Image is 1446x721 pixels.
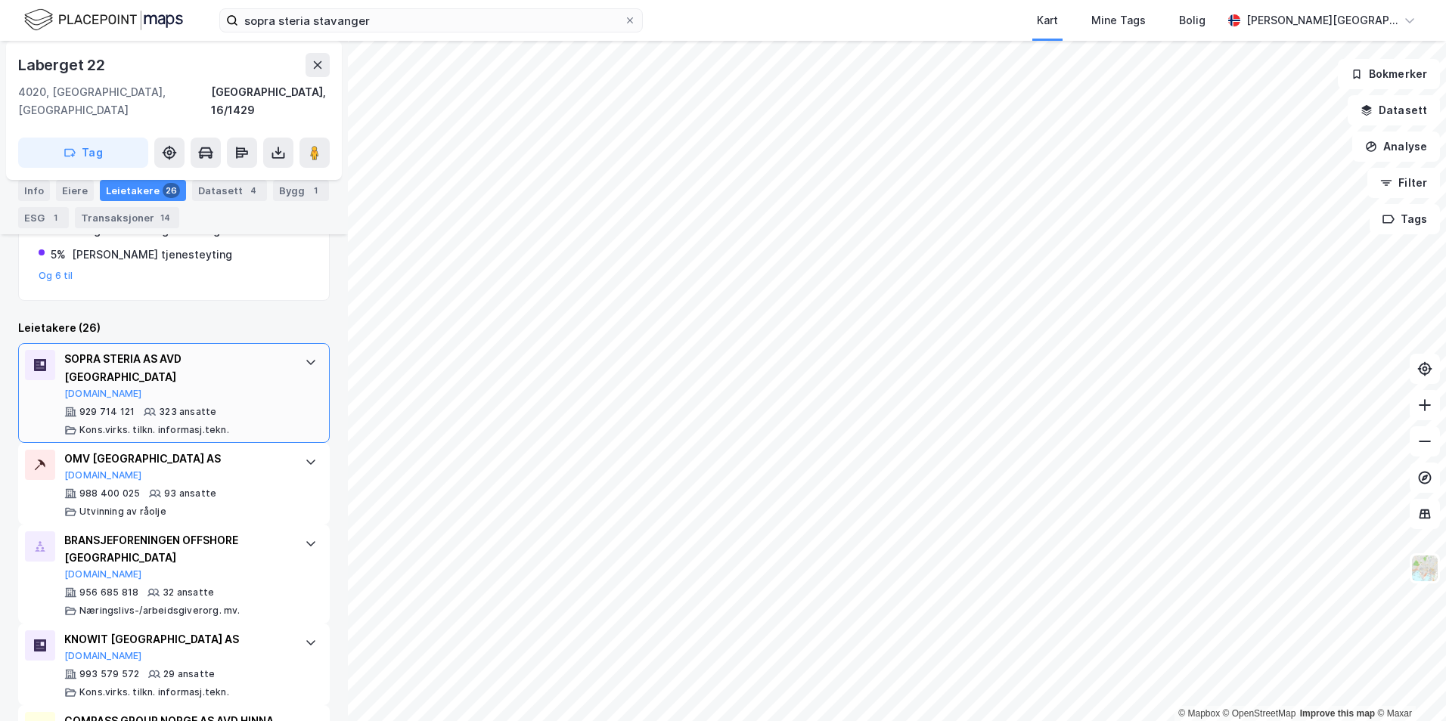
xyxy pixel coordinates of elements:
[159,406,216,418] div: 323 ansatte
[79,605,240,617] div: Næringslivs-/arbeidsgiverorg. mv.
[75,207,179,228] div: Transaksjoner
[273,180,329,201] div: Bygg
[238,9,624,32] input: Søk på adresse, matrikkel, gårdeiere, leietakere eller personer
[1178,708,1220,719] a: Mapbox
[163,586,214,599] div: 32 ansatte
[64,568,142,580] button: [DOMAIN_NAME]
[163,183,180,198] div: 26
[163,668,215,680] div: 29 ansatte
[79,487,140,500] div: 988 400 025
[18,319,330,337] div: Leietakere (26)
[48,210,63,225] div: 1
[18,53,108,77] div: Laberget 22
[18,180,50,201] div: Info
[51,246,66,264] div: 5%
[1091,11,1146,29] div: Mine Tags
[56,180,94,201] div: Eiere
[79,686,229,698] div: Kons.virks. tilkn. informasj.tekn.
[64,450,290,468] div: OMV [GEOGRAPHIC_DATA] AS
[1246,11,1398,29] div: [PERSON_NAME][GEOGRAPHIC_DATA]
[1338,59,1440,89] button: Bokmerker
[308,183,323,198] div: 1
[164,487,216,500] div: 93 ansatte
[1300,708,1375,719] a: Improve this map
[72,246,232,264] div: [PERSON_NAME] tjenesteyting
[1352,132,1440,162] button: Analyse
[64,469,142,481] button: [DOMAIN_NAME]
[1223,708,1296,719] a: OpenStreetMap
[246,183,261,198] div: 4
[1370,648,1446,721] div: Kontrollprogram for chat
[100,180,186,201] div: Leietakere
[24,7,183,33] img: logo.f888ab2527a4732fd821a326f86c7f29.svg
[79,586,138,599] div: 956 685 818
[64,388,142,400] button: [DOMAIN_NAME]
[18,207,69,228] div: ESG
[79,424,229,436] div: Kons.virks. tilkn. informasj.tekn.
[211,83,330,119] div: [GEOGRAPHIC_DATA], 16/1429
[192,180,267,201] div: Datasett
[79,506,166,518] div: Utvinning av råolje
[64,630,290,648] div: KNOWIT [GEOGRAPHIC_DATA] AS
[157,210,173,225] div: 14
[18,83,211,119] div: 4020, [GEOGRAPHIC_DATA], [GEOGRAPHIC_DATA]
[1410,554,1439,583] img: Z
[1179,11,1206,29] div: Bolig
[18,138,148,168] button: Tag
[64,350,290,386] div: SOPRA STERIA AS AVD [GEOGRAPHIC_DATA]
[64,531,290,568] div: BRANSJEFORENINGEN OFFSHORE [GEOGRAPHIC_DATA]
[1367,168,1440,198] button: Filter
[64,650,142,662] button: [DOMAIN_NAME]
[1370,648,1446,721] iframe: Chat Widget
[1348,95,1440,125] button: Datasett
[39,270,73,282] button: Og 6 til
[79,668,139,680] div: 993 579 572
[1037,11,1058,29] div: Kart
[79,406,135,418] div: 929 714 121
[1370,204,1440,234] button: Tags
